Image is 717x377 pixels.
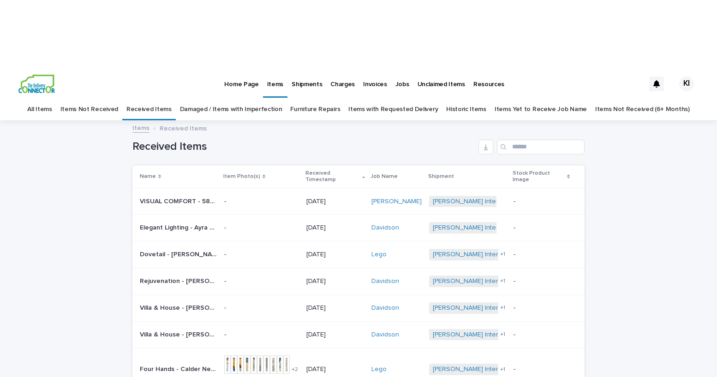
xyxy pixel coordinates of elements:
[500,278,505,284] span: + 1
[514,198,570,206] p: -
[330,69,355,88] p: Charges
[140,364,219,373] p: Four Hands - Calder Nesting Coffee Table/SKUIMAR-217A | 74838
[140,302,219,312] p: Villa & House - Audrey Cabinet/SKUAUD-200-5126-88 | 75641
[290,99,340,120] a: Furniture Repairs
[224,304,299,312] p: -
[514,251,570,259] p: -
[371,365,387,373] a: Lego
[306,198,364,206] p: [DATE]
[371,224,399,232] a: Davidson
[306,304,364,312] p: [DATE]
[132,268,585,295] tr: Rejuvenation - [PERSON_NAME] Bed [PERSON_NAME]/SKU5687861 | 75640Rejuvenation - [PERSON_NAME] Bed...
[305,168,360,185] p: Received Timestamp
[371,304,399,312] a: Davidson
[140,171,156,182] p: Name
[514,277,570,285] p: -
[224,277,299,285] p: -
[371,198,422,206] a: [PERSON_NAME]
[140,196,219,206] p: VISUAL COMFORT - 5882AB/NRT DARLANA EXTRA LARGE TWO TIER CHANDELIER | 77552
[433,198,590,206] a: [PERSON_NAME] Interiors | Inbound Shipment | 25213
[500,332,505,337] span: + 1
[126,99,172,120] a: Received Items
[306,224,364,232] p: [DATE]
[132,122,149,133] a: Items
[18,75,55,93] img: aCWQmA6OSGG0Kwt8cj3c
[132,321,585,348] tr: Villa & House - [PERSON_NAME] Cabinet/SKUAUD-200-5126-88 | 75642Villa & House - [PERSON_NAME] Cab...
[180,99,282,120] a: Damaged / Items with Imperfection
[287,69,326,98] a: Shipments
[514,331,570,339] p: -
[132,215,585,242] tr: Elegant Lighting - Ayra Mirror Replacement 2/SKUMR1A3276BRS | 77221Elegant Lighting - Ayra Mirror...
[595,99,690,120] a: Items Not Received (6+ Months)
[224,69,258,88] p: Home Page
[363,69,387,88] p: Invoices
[263,69,287,96] a: Items
[306,277,364,285] p: [DATE]
[500,367,505,372] span: + 1
[326,69,359,98] a: Charges
[433,365,580,373] a: [PERSON_NAME] Interiors | TDC Delivery | 24494
[140,222,219,232] p: Elegant Lighting - Ayra Mirror Replacement 2/SKUMR1A3276BRS | 77221
[473,69,504,88] p: Resources
[514,365,570,373] p: -
[224,198,299,206] p: -
[306,251,364,259] p: [DATE]
[497,140,585,154] input: Search
[679,77,694,91] div: KI
[370,171,398,182] p: Job Name
[469,69,508,98] a: Resources
[306,365,364,373] p: [DATE]
[359,69,391,98] a: Invoices
[391,69,413,98] a: Jobs
[446,99,486,120] a: Historic Items
[224,251,299,259] p: -
[267,69,283,88] p: Items
[513,168,565,185] p: Stock Product Image
[132,188,585,215] tr: VISUAL COMFORT - 5882AB/NRT DARLANA EXTRA LARGE TWO TIER CHANDELIER | 77552VISUAL COMFORT - 5882A...
[140,249,219,259] p: Dovetail - Jaimes Console/SKUDOV6525-DKBR | 73974
[223,171,260,182] p: Item Photo(s)
[514,304,570,312] p: -
[160,123,207,133] p: Received Items
[140,276,219,285] p: Rejuvenation - Florence Canopy Bed King/SKU5687861 | 75640
[418,69,465,88] p: Unclaimed Items
[500,305,505,311] span: + 1
[292,367,298,372] span: + 2
[224,224,299,232] p: -
[514,224,570,232] p: -
[348,99,438,120] a: Items with Requested Delivery
[395,69,409,88] p: Jobs
[413,69,469,98] a: Unclaimed Items
[292,69,322,88] p: Shipments
[224,331,299,339] p: -
[306,331,364,339] p: [DATE]
[220,69,263,98] a: Home Page
[433,304,592,312] a: [PERSON_NAME] Interiors | Inbound Shipment | 24788
[433,331,592,339] a: [PERSON_NAME] Interiors | Inbound Shipment | 24788
[500,252,505,257] span: + 1
[132,140,475,153] h1: Received Items
[371,331,399,339] a: Davidson
[60,99,118,120] a: Items Not Received
[495,99,587,120] a: Items Yet to Receive Job Name
[428,171,454,182] p: Shipment
[433,251,580,259] a: [PERSON_NAME] Interiors | TDC Delivery | 24494
[433,277,592,285] a: [PERSON_NAME] Interiors | Inbound Shipment | 24788
[371,277,399,285] a: Davidson
[132,295,585,321] tr: Villa & House - [PERSON_NAME] Cabinet/SKUAUD-200-5126-88 | 75641Villa & House - [PERSON_NAME] Cab...
[371,251,387,259] a: Lego
[140,329,219,339] p: Villa & House - Audrey Cabinet/SKUAUD-200-5126-88 | 75642
[132,242,585,268] tr: Dovetail - [PERSON_NAME] Console/SKUDOV6525-DKBR | 73974Dovetail - [PERSON_NAME] Console/SKUDOV65...
[27,99,52,120] a: All Items
[433,224,591,232] a: [PERSON_NAME] Interiors | Inbound Shipment | 25126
